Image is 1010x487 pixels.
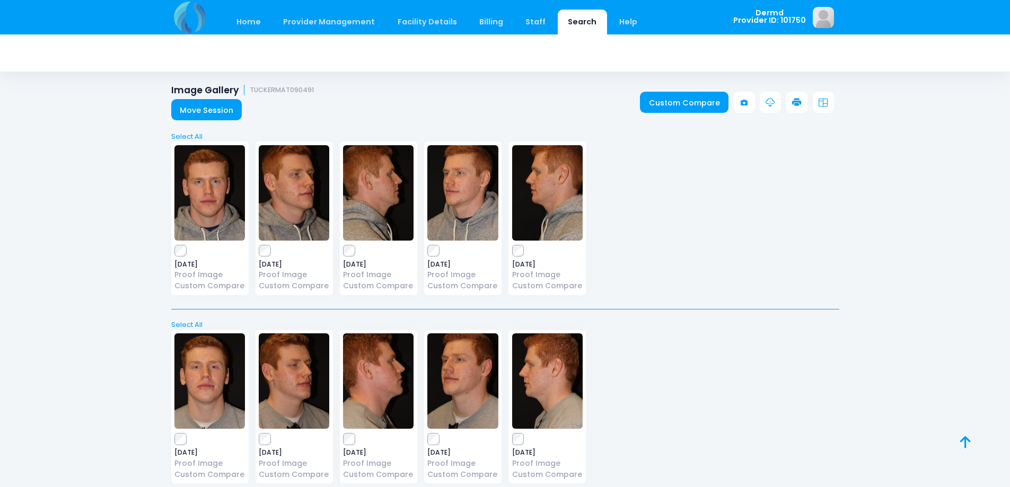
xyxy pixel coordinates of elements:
span: [DATE] [174,449,245,456]
a: Proof Image [174,458,245,469]
a: Custom Compare [259,280,329,291]
a: Custom Compare [174,469,245,480]
a: Custom Compare [174,280,245,291]
a: Search [558,10,607,34]
h1: Image Gallery [171,85,314,96]
a: Custom Compare [512,469,583,480]
span: [DATE] [174,261,245,268]
img: image [343,333,414,429]
img: image [259,333,329,429]
img: image [427,333,498,429]
img: image [813,7,834,28]
span: [DATE] [259,261,329,268]
a: Billing [469,10,513,34]
img: image [343,145,414,241]
img: image [427,145,498,241]
a: Help [609,10,647,34]
span: [DATE] [343,261,414,268]
a: Proof Image [427,269,498,280]
a: Proof Image [427,458,498,469]
small: TUCKERMAT090491 [250,86,314,94]
a: Proof Image [512,458,583,469]
a: Provider Management [273,10,385,34]
a: Staff [515,10,556,34]
a: Custom Compare [640,92,728,113]
img: image [174,145,245,241]
span: Dermd Provider ID: 101750 [733,9,806,24]
img: image [174,333,245,429]
a: Home [226,10,271,34]
span: [DATE] [259,449,329,456]
a: Select All [168,131,842,142]
img: image [512,145,583,241]
a: Facility Details [387,10,467,34]
a: Proof Image [259,458,329,469]
img: image [259,145,329,241]
a: Proof Image [512,269,583,280]
a: Custom Compare [512,280,583,291]
span: [DATE] [512,261,583,268]
a: Proof Image [174,269,245,280]
span: [DATE] [427,449,498,456]
span: [DATE] [512,449,583,456]
span: [DATE] [427,261,498,268]
a: Select All [168,320,842,330]
a: Custom Compare [343,469,414,480]
a: Proof Image [259,269,329,280]
a: Custom Compare [427,469,498,480]
a: Custom Compare [259,469,329,480]
a: Custom Compare [343,280,414,291]
span: [DATE] [343,449,414,456]
img: image [512,333,583,429]
a: Move Session [171,99,242,120]
a: Custom Compare [427,280,498,291]
a: Proof Image [343,269,414,280]
a: Proof Image [343,458,414,469]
